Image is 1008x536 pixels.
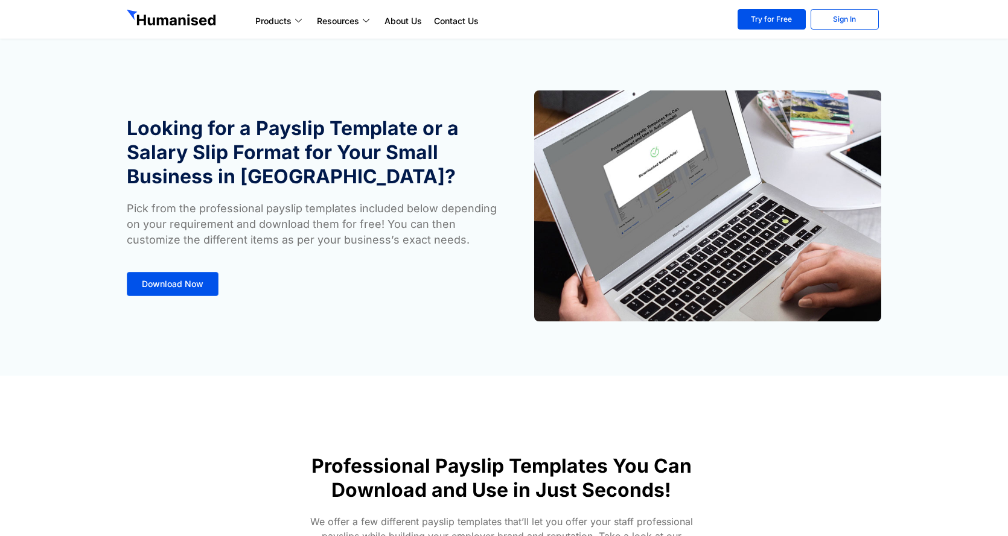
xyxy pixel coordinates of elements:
[249,14,311,28] a: Products
[142,280,203,288] span: Download Now
[127,272,219,296] a: Download Now
[811,9,879,30] a: Sign In
[127,10,219,29] img: GetHumanised Logo
[127,116,498,189] h1: Looking for a Payslip Template or a Salary Slip Format for Your Small Business in [GEOGRAPHIC_DATA]?
[738,9,806,30] a: Try for Free
[378,14,428,28] a: About Us
[127,201,498,248] p: Pick from the professional payslip templates included below depending on your requirement and dow...
[428,14,485,28] a: Contact Us
[311,14,378,28] a: Resources
[289,454,714,502] h1: Professional Payslip Templates You Can Download and Use in Just Seconds!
